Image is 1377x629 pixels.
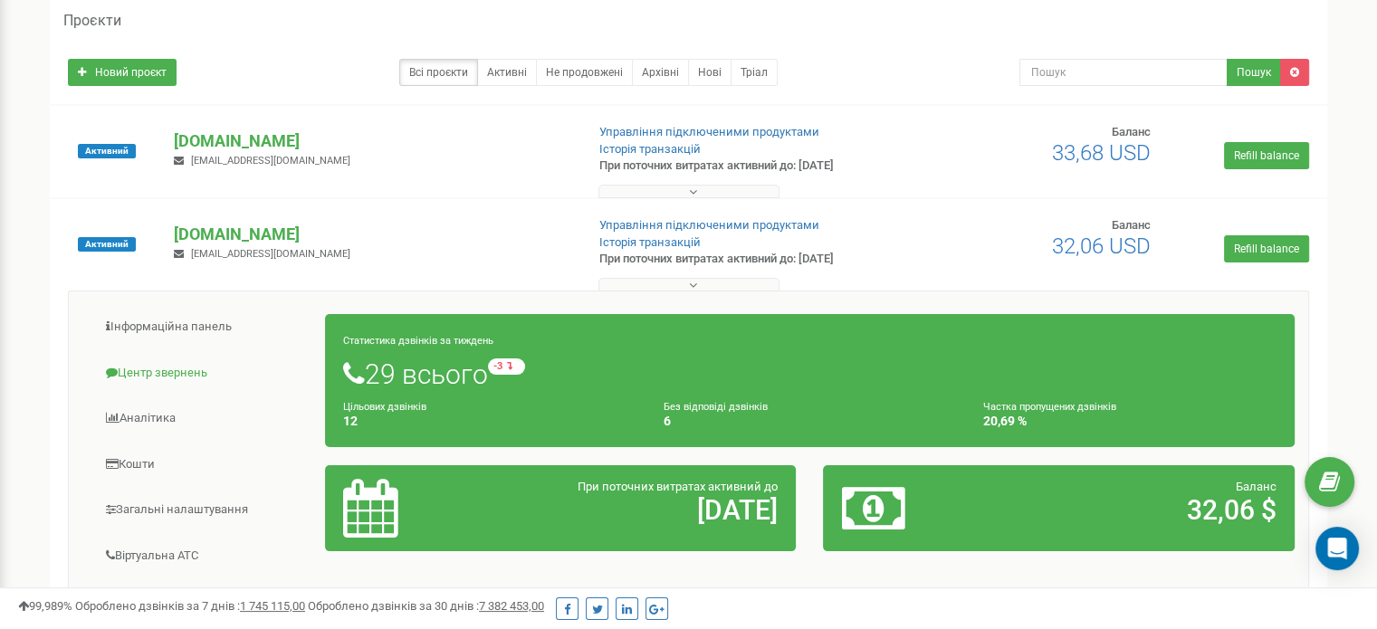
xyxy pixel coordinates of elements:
[599,251,889,268] p: При поточних витратах активний до: [DATE]
[1315,527,1359,570] div: Open Intercom Messenger
[1236,480,1277,493] span: Баланс
[1112,125,1151,138] span: Баланс
[599,125,819,138] a: Управління підключеними продуктами
[1052,233,1151,259] span: 32,06 USD
[1224,142,1309,169] a: Refill balance
[599,235,701,249] a: Історія транзакцій
[688,59,732,86] a: Нові
[343,401,426,413] small: Цільових дзвінків
[82,488,326,532] a: Загальні налаштування
[343,358,1277,389] h1: 29 всього
[82,396,326,441] a: Аналiтика
[479,599,544,613] u: 7 382 453,00
[82,579,326,624] a: Наскрізна аналітика
[497,495,778,525] h2: [DATE]
[174,129,569,153] p: [DOMAIN_NAME]
[731,59,778,86] a: Тріал
[343,415,636,428] h4: 12
[1227,59,1281,86] button: Пошук
[191,155,350,167] span: [EMAIL_ADDRESS][DOMAIN_NAME]
[82,351,326,396] a: Центр звернень
[477,59,537,86] a: Активні
[82,443,326,487] a: Кошти
[578,480,778,493] span: При поточних витратах активний до
[632,59,689,86] a: Архівні
[308,599,544,613] span: Оброблено дзвінків за 30 днів :
[399,59,478,86] a: Всі проєкти
[75,599,305,613] span: Оброблено дзвінків за 7 днів :
[78,237,136,252] span: Активний
[63,13,121,29] h5: Проєкти
[1112,218,1151,232] span: Баланс
[78,144,136,158] span: Активний
[174,223,569,246] p: [DOMAIN_NAME]
[664,415,957,428] h4: 6
[599,218,819,232] a: Управління підключеними продуктами
[996,495,1277,525] h2: 32,06 $
[664,401,768,413] small: Без відповіді дзвінків
[599,157,889,175] p: При поточних витратах активний до: [DATE]
[1224,235,1309,262] a: Refill balance
[1019,59,1228,86] input: Пошук
[983,401,1116,413] small: Частка пропущених дзвінків
[343,335,493,347] small: Статистика дзвінків за тиждень
[68,59,177,86] a: Новий проєкт
[1052,140,1151,166] span: 33,68 USD
[18,599,72,613] span: 99,989%
[536,59,633,86] a: Не продовжені
[82,305,326,349] a: Інформаційна панель
[82,534,326,578] a: Віртуальна АТС
[983,415,1277,428] h4: 20,69 %
[488,358,525,375] small: -3
[240,599,305,613] u: 1 745 115,00
[191,248,350,260] span: [EMAIL_ADDRESS][DOMAIN_NAME]
[599,142,701,156] a: Історія транзакцій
